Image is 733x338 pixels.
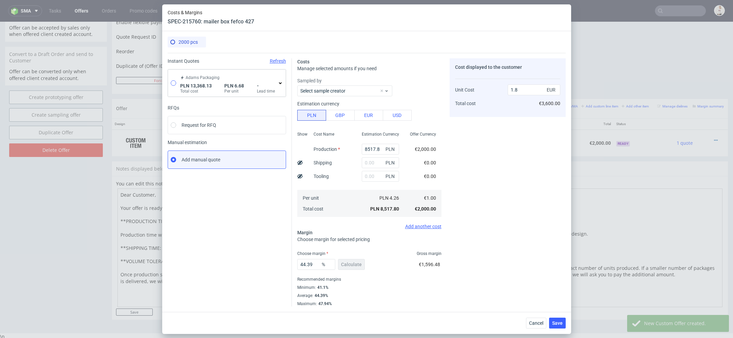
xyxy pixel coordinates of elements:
[200,119,216,124] strong: 769590
[410,132,436,137] span: Offer Currency
[297,101,339,106] label: Estimation currency
[693,83,724,86] small: Margin summary
[116,25,233,39] td: Reorder
[297,275,441,283] div: Recommended margins
[502,83,533,86] small: Add PIM line item
[384,144,398,154] span: PLN
[417,251,441,256] span: Gross margin
[168,18,254,25] header: SPEC-215760: mailer box fefco 427
[180,88,212,94] label: Total cost
[456,108,509,135] td: €2,000.00
[317,301,332,306] div: 47.94%
[313,293,328,298] div: 44.39%
[424,160,436,165] span: €0.00
[644,298,724,305] div: New Custom Offer created.
[112,140,728,155] div: Notes displayed below the Offer
[373,55,410,62] input: Save
[545,85,559,95] span: EUR
[326,110,355,121] button: GBP
[314,132,334,137] span: Cost Name
[197,97,240,108] th: ID
[415,146,436,152] span: €2,000.00
[539,101,560,106] span: €3,600.00
[384,172,398,181] span: PLN
[387,97,419,108] th: Quant.
[297,237,370,242] span: Choose margin for selected pricing
[616,119,630,125] span: Ready
[314,160,332,165] label: Shipping
[270,58,286,64] span: Refresh
[362,132,399,137] span: Estimation Currency
[116,55,223,62] button: Force CRM resync
[224,83,244,88] span: PLN 6.68
[186,75,220,80] span: Adams Packaging
[116,287,153,294] input: Save
[370,206,399,212] span: PLN 8,517.80
[509,97,561,108] th: Dependencies
[657,83,688,86] small: Manage dielines
[112,97,197,108] th: Design
[549,318,566,329] button: Save
[316,285,328,290] div: 41.1%
[240,40,405,49] input: Only numbers
[379,195,399,201] span: PLN 4.26
[415,206,436,212] span: €2,000.00
[9,86,103,100] a: Create sampling offer
[509,108,561,135] td: €0.00
[419,97,456,108] th: Unit Price
[297,230,313,235] span: Margin
[116,84,127,90] span: Offer
[581,83,618,86] small: Add custom line item
[9,104,103,118] a: Duplicate Offer
[224,88,244,94] label: Per unit
[424,174,436,179] span: €0.00
[537,83,578,86] small: Add line item from VMA
[178,39,198,45] span: 2000 pcs
[455,64,522,70] span: Cost displayed to the customer
[362,171,399,182] input: 0.00
[9,122,103,135] input: Delete Offer
[677,119,693,124] span: 1 quote
[384,158,398,167] span: PLN
[297,77,441,84] label: Sampled by
[561,108,614,135] td: €2,000.00
[242,126,270,131] span: Source:
[303,206,323,212] span: Total cost
[297,110,326,121] button: PLN
[314,174,329,179] label: Tooling
[180,83,212,88] span: PLN 13,368.13
[529,321,543,325] span: Cancel
[168,58,286,64] div: Instant Quotes
[297,300,441,306] div: Maximum :
[242,111,384,132] div: Boxesflow • Custom
[297,292,441,300] div: Average :
[182,122,216,128] span: Request for RFQ
[286,112,311,118] span: SPEC- 215760
[320,260,334,269] span: %
[424,195,436,201] span: €1.00
[242,111,285,118] span: mailer box fefco 427
[622,83,649,86] small: Add other item
[419,262,440,267] span: €1,596.48
[5,25,107,46] div: Convert to a Draft Order and send to Customer
[297,59,309,64] span: Costs
[419,108,456,135] td: €1.00
[257,88,275,94] label: Lead time
[181,159,205,165] a: markdown
[9,3,103,16] p: Offer can be accepted by sales only when offered client created account.
[383,110,412,121] button: USD
[614,97,653,108] th: Status
[455,101,476,106] span: Total cost
[297,251,328,256] label: Choose margin
[314,146,340,152] label: Production
[168,140,286,145] span: Manual estimation
[256,126,270,131] a: CBHF-1
[303,195,319,201] span: Per unit
[119,113,153,130] img: ico-item-custom-a8f9c3db6a5631ce2f509e228e8b95abde266dc4376634de7b166047de09ff05.png
[116,39,233,55] td: Duplicate of (Offer ID)
[257,83,275,88] span: -
[116,9,233,25] td: Quote Request ID
[297,259,335,270] input: 0.00
[297,66,377,71] span: Manage selected amounts if you need
[362,144,399,155] input: 0.00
